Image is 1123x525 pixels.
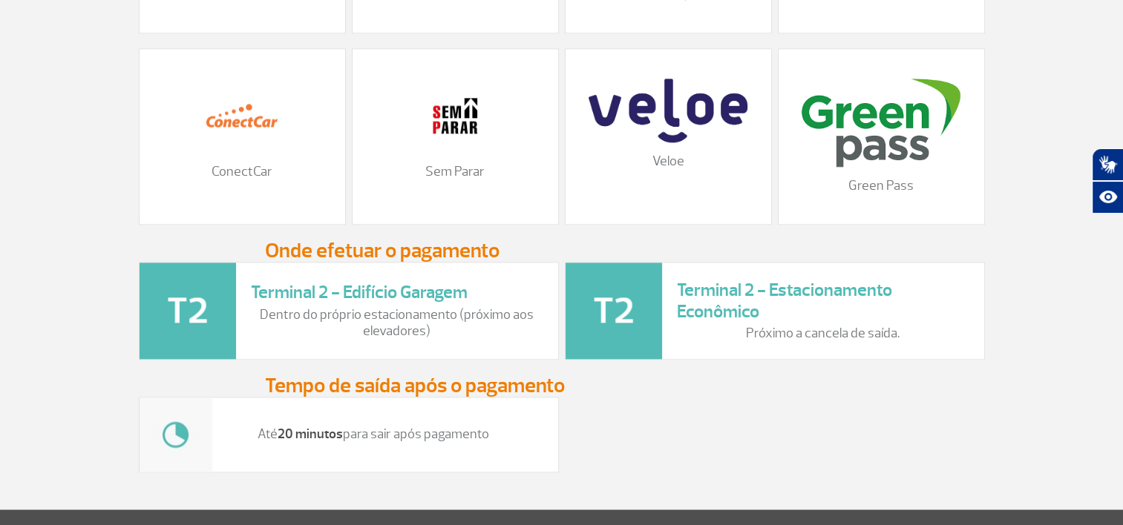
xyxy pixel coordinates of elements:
button: Abrir recursos assistivos. [1092,181,1123,214]
p: Veloe [580,153,756,170]
img: 11.png [418,79,492,153]
h3: Tempo de saída após o pagamento [265,374,859,397]
img: download%20%2816%29.png [802,79,960,167]
p: Dentro do próprio estacionamento (próximo aos elevadores) [251,307,543,339]
img: t2-icone.png [140,262,236,359]
h3: Onde efetuar o pagamento [265,240,859,262]
img: t2-icone.png [566,262,662,359]
img: veloe-logo-1%20%281%29.png [589,79,747,142]
p: Sem Parar [367,164,543,180]
button: Abrir tradutor de língua de sinais. [1092,148,1123,181]
p: Até para sair após pagamento [227,426,520,443]
h3: Terminal 2 - Estacionamento Econômico [677,280,969,323]
p: Green Pass [793,178,969,194]
div: Plugin de acessibilidade da Hand Talk. [1092,148,1123,214]
img: 12.png [205,79,279,153]
h3: Terminal 2 - Edifício Garagem [251,282,543,303]
p: ConectCar [154,164,330,180]
p: Próximo a cancela de saída. [677,326,969,342]
strong: 20 minutos [278,426,343,443]
img: tempo.jpg [140,397,212,472]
